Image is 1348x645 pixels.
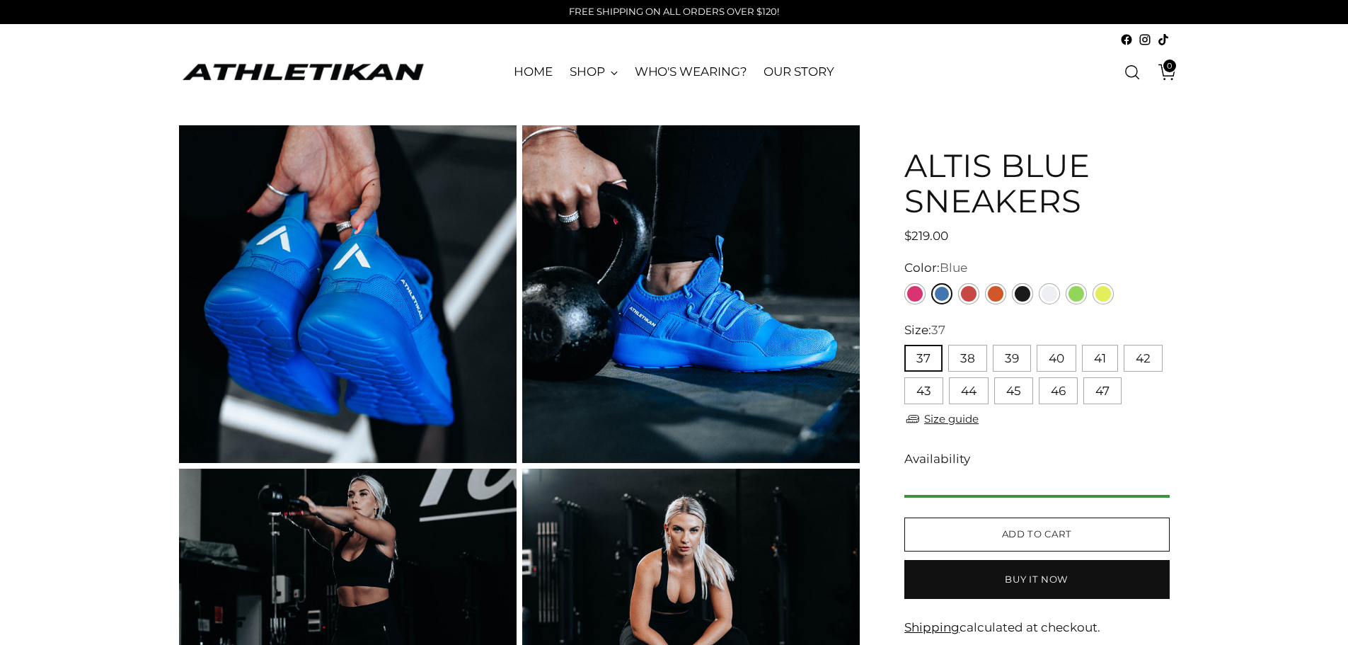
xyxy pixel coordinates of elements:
[522,125,860,463] img: ALTIS Blue Sneakers
[179,125,517,463] img: ALTIS Blue Sneakers
[904,619,1169,637] div: calculated at checkout.
[931,283,952,304] a: Blue
[514,57,553,88] a: HOME
[904,518,1169,552] button: Add to cart
[985,283,1006,304] a: Orange
[904,148,1169,218] h1: ALTIS Blue Sneakers
[994,377,1033,404] button: 45
[1083,377,1122,404] button: 47
[904,283,926,304] a: Pink
[904,620,960,634] a: Shipping
[904,259,967,278] label: Color:
[940,261,967,275] span: Blue
[904,560,1169,599] button: Buy it now
[1066,283,1087,304] a: Green
[1093,283,1114,304] a: Yellow
[1124,345,1163,372] button: 42
[1039,377,1078,404] button: 46
[904,377,943,404] button: 43
[904,229,948,243] span: $219.00
[179,61,427,83] a: ATHLETIKAN
[1037,345,1076,372] button: 40
[958,283,979,304] a: Red
[904,345,943,372] button: 37
[904,450,970,469] span: Availability
[570,57,618,88] a: SHOP
[1002,527,1072,541] span: Add to cart
[1163,59,1176,72] span: 0
[1118,58,1146,86] a: Open search modal
[569,5,779,19] p: FREE SHIPPING ON ALL ORDERS OVER $120!
[993,345,1031,372] button: 39
[948,345,987,372] button: 38
[1082,345,1118,372] button: 41
[635,57,747,88] a: WHO'S WEARING?
[904,410,979,428] a: Size guide
[1039,283,1060,304] a: White
[949,377,989,404] button: 44
[904,321,945,340] label: Size:
[764,57,834,88] a: OUR STORY
[1148,58,1176,86] a: Open cart modal
[1012,283,1033,304] a: Black
[931,323,945,337] span: 37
